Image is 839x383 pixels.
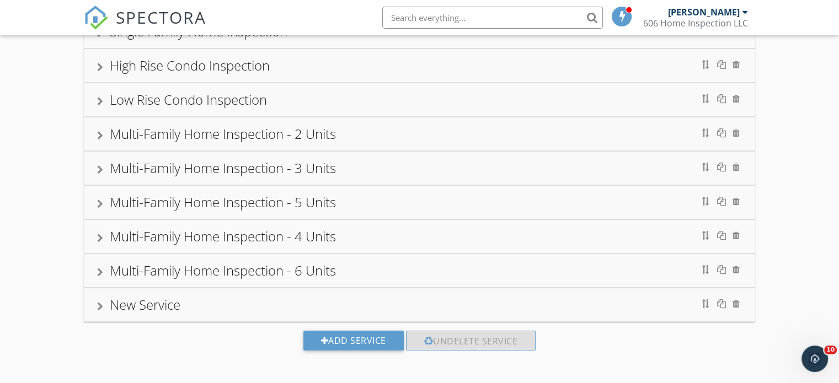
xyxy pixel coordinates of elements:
[824,346,837,354] span: 10
[110,56,270,74] div: High Rise Condo Inspection
[110,295,180,314] div: New Service
[110,261,336,279] div: Multi-Family Home Inspection - 6 Units
[303,331,404,350] div: Add Service
[110,227,336,245] div: Multi-Family Home Inspection - 4 Units
[116,6,206,29] span: SPECTORA
[801,346,828,372] iframe: Intercom live chat
[110,90,267,109] div: Low Rise Condo Inspection
[668,7,740,18] div: [PERSON_NAME]
[110,193,336,211] div: Multi-Family Home Inspection - 5 Units
[110,159,336,177] div: Multi-Family Home Inspection - 3 Units
[84,15,206,38] a: SPECTORA
[406,331,536,350] div: Undelete Service
[110,125,336,143] div: Multi-Family Home Inspection - 2 Units
[84,6,108,30] img: The Best Home Inspection Software - Spectora
[643,18,748,29] div: 606 Home Inspection LLC
[382,7,603,29] input: Search everything...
